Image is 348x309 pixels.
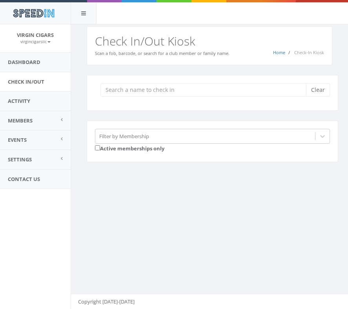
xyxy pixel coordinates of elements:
input: Search a name to check in [100,83,312,97]
span: Virgin Cigars [17,31,54,38]
h2: Check In/Out Kiosk [95,35,324,48]
span: Members [8,117,33,124]
a: Home [273,49,285,55]
small: Scan a fob, barcode, or search for a club member or family name. [95,50,230,56]
a: virgincigarsllc [20,38,51,45]
input: Active memberships only [95,145,100,150]
label: Active memberships only [95,144,164,152]
div: Filter by Membership [99,132,149,140]
span: Contact Us [8,176,40,183]
button: Clear [306,83,330,97]
span: Settings [8,156,32,163]
span: Events [8,136,27,143]
small: virgincigarsllc [20,39,51,44]
img: speedin_logo.png [9,6,58,20]
span: Check-In Kiosk [294,49,324,55]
